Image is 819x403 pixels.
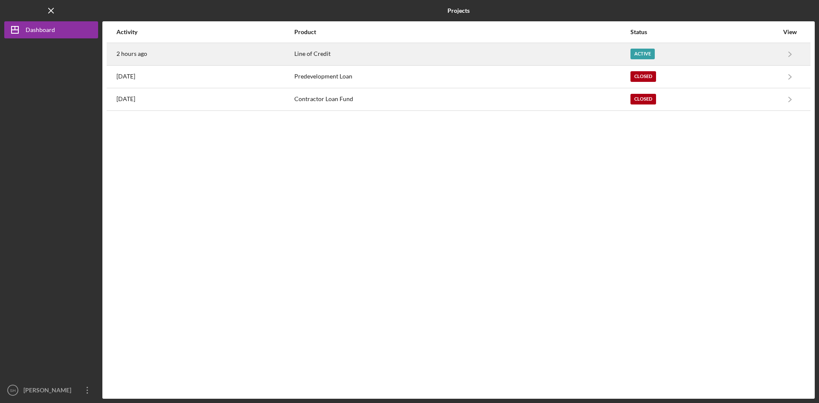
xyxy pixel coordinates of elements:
div: Active [630,49,655,59]
div: Status [630,29,778,35]
div: Line of Credit [294,43,630,65]
div: Contractor Loan Fund [294,89,630,110]
button: SH[PERSON_NAME] [4,382,98,399]
div: Product [294,29,630,35]
div: Closed [630,71,656,82]
div: Predevelopment Loan [294,66,630,87]
div: Activity [116,29,293,35]
b: Projects [447,7,470,14]
div: View [779,29,801,35]
time: 2025-08-20 16:26 [116,50,147,57]
div: [PERSON_NAME] [21,382,77,401]
button: Dashboard [4,21,98,38]
div: Closed [630,94,656,104]
div: Dashboard [26,21,55,41]
time: 2023-08-16 22:04 [116,96,135,102]
time: 2023-09-01 16:56 [116,73,135,80]
text: SH [10,388,15,393]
